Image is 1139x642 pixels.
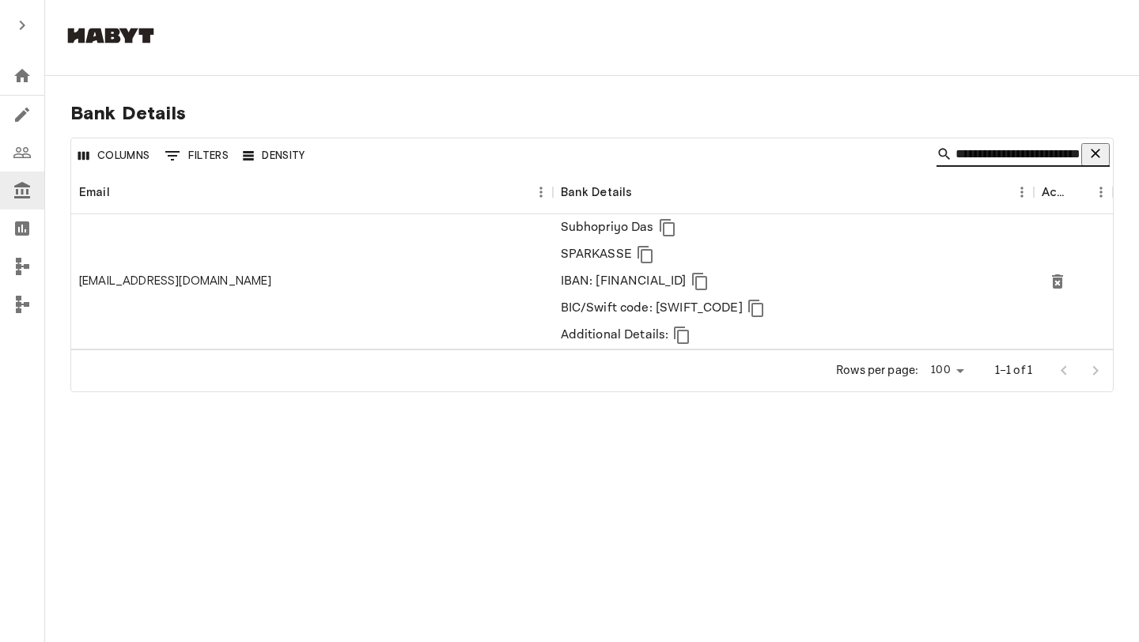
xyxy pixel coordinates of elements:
[561,299,743,318] p: BIC/Swift code: [SWIFT_CODE]
[836,362,918,379] p: Rows per page:
[561,218,654,237] p: Subhopriyo Das
[63,28,158,43] img: Habyt
[937,142,1110,170] div: Search
[74,144,154,168] button: Select columns
[925,359,969,382] div: 100
[561,170,633,214] div: Bank Details
[70,101,1114,125] span: Bank Details
[1034,170,1113,214] div: Actions
[632,181,654,203] button: Sort
[110,181,132,203] button: Sort
[79,273,272,289] div: subhopriyo.das@edu.escp.eu
[561,272,687,291] p: IBAN: [FINANCIAL_ID]
[1010,180,1034,204] button: Menu
[1067,181,1089,203] button: Sort
[561,326,669,345] p: Additional Details:
[161,143,233,168] button: Show filters
[561,245,632,264] p: SPARKASSE
[995,362,1032,379] p: 1–1 of 1
[553,170,1035,214] div: Bank Details
[529,180,553,204] button: Menu
[239,144,309,168] button: Density
[1081,143,1110,166] button: Clear
[1042,170,1067,214] div: Actions
[1089,180,1113,204] button: Menu
[71,170,553,214] div: Email
[79,170,110,214] div: Email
